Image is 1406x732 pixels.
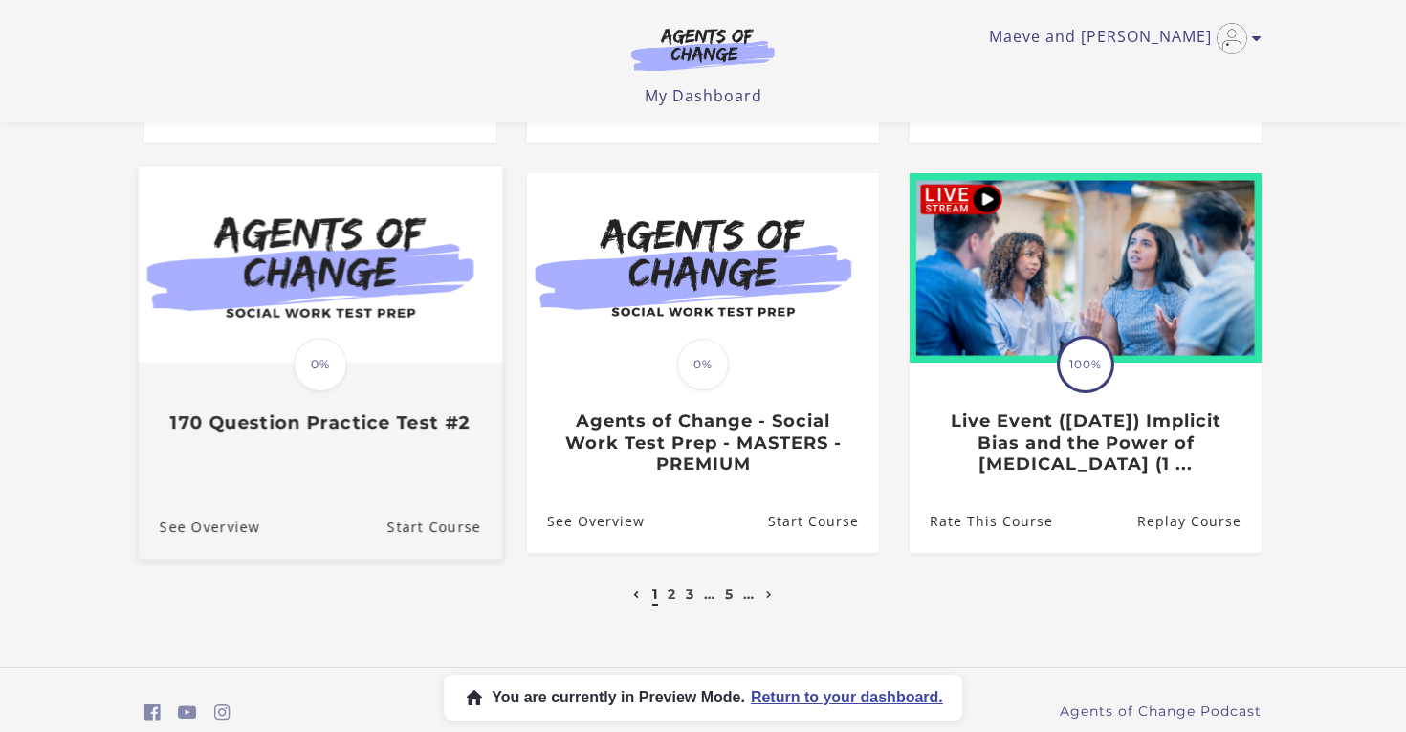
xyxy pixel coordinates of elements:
[910,490,1053,552] a: Live Event (8/1/25) Implicit Bias and the Power of Peer Support (1 ...: Rate This Course
[178,699,197,726] a: https://www.youtube.com/c/AgentsofChangeTestPrepbyMeaganMitchell (Open in a new window)
[144,699,161,726] a: https://www.facebook.com/groups/aswbtestprep (Open in a new window)
[1060,339,1111,390] span: 100%
[704,586,715,603] a: …
[1137,490,1262,552] a: Live Event (8/1/25) Implicit Bias and the Power of Peer Support (1 ...: Resume Course
[214,699,231,726] a: https://www.instagram.com/agentsofchangeprep/ (Open in a new window)
[178,703,197,721] i: https://www.youtube.com/c/AgentsofChangeTestPrepbyMeaganMitchell (Open in a new window)
[725,586,734,603] a: 5
[989,23,1252,54] a: Toggle menu
[1060,701,1262,721] a: Agents of Change Podcast
[387,495,502,559] a: 170 Question Practice Test #2: Resume Course
[645,85,762,106] a: My Dashboard
[160,411,481,433] h3: 170 Question Practice Test #2
[547,410,858,476] h3: Agents of Change - Social Work Test Prep - MASTERS - PREMIUM
[444,675,962,721] button: You are currently in Preview Mode.Return to your dashboard.
[751,689,943,706] span: Return to your dashboard.
[768,490,879,552] a: Agents of Change - Social Work Test Prep - MASTERS - PREMIUM: Resume Course
[294,338,347,391] span: 0%
[686,586,694,603] a: 3
[677,339,729,390] span: 0%
[930,410,1241,476] h3: Live Event ([DATE]) Implicit Bias and the Power of [MEDICAL_DATA] (1 ...
[527,490,645,552] a: Agents of Change - Social Work Test Prep - MASTERS - PREMIUM: See Overview
[652,586,658,603] a: 1
[761,586,778,603] a: Next page
[139,495,260,559] a: 170 Question Practice Test #2: See Overview
[144,703,161,721] i: https://www.facebook.com/groups/aswbtestprep (Open in a new window)
[668,586,676,603] a: 2
[743,586,755,603] a: …
[611,27,795,71] img: Agents of Change Logo
[214,703,231,721] i: https://www.instagram.com/agentsofchangeprep/ (Open in a new window)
